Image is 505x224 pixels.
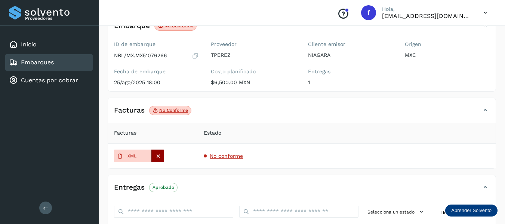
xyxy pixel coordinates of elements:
span: Facturas [114,129,136,137]
a: Embarques [21,59,54,66]
label: Origen [405,41,490,47]
div: EmbarqueNo conforme [108,19,496,38]
p: No conforme [159,108,188,113]
div: EntregasAprobado [108,181,496,200]
label: Fecha de embarque [114,68,199,75]
h4: Facturas [114,106,145,115]
label: Entregas [308,68,393,75]
p: 25/ago/2025 18:00 [114,79,199,86]
span: Limpiar filtros [440,209,471,216]
div: Embarques [5,54,93,71]
p: XML [127,153,136,159]
p: NIAGARA [308,52,393,58]
label: Cliente emisor [308,41,393,47]
label: ID de embarque [114,41,199,47]
p: TPEREZ [211,52,296,58]
p: NBL/MX.MX51076266 [114,52,167,59]
div: FacturasNo conforme [108,104,496,123]
a: Cuentas por cobrar [21,77,78,84]
label: Costo planificado [211,68,296,75]
label: Proveedor [211,41,296,47]
p: MXC [405,52,490,58]
p: finanzastransportesperez@gmail.com [382,12,472,19]
div: Inicio [5,36,93,53]
span: No conforme [210,153,243,159]
button: XML [114,150,151,162]
div: Aprender Solvento [445,205,498,217]
h4: Entregas [114,183,145,192]
div: Cuentas por cobrar [5,72,93,89]
button: Limpiar filtros [434,206,490,220]
span: Estado [204,129,221,137]
p: Aprobado [153,185,174,190]
p: Proveedores [25,16,90,21]
a: Inicio [21,41,37,48]
p: Hola, [382,6,472,12]
div: Eliminar asociación [151,150,164,162]
button: Selecciona un estado [364,206,428,218]
p: 1 [308,79,393,86]
p: Aprender Solvento [451,208,492,214]
p: $6,500.00 MXN [211,79,296,86]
